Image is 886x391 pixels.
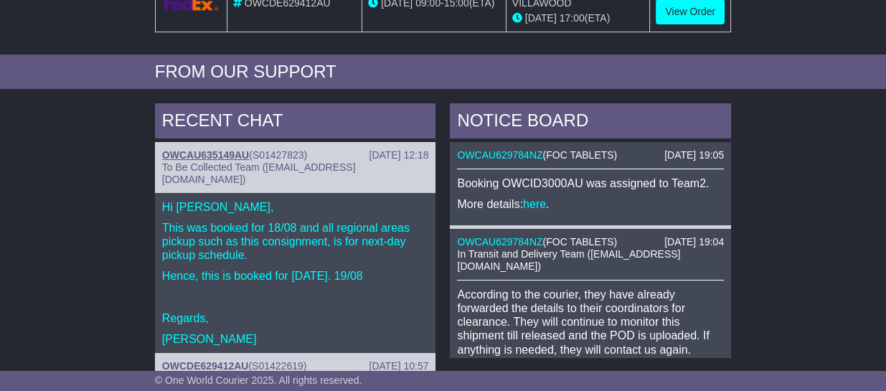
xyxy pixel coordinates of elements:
div: (ETA) [512,11,644,26]
span: FOC TABLETS [546,236,613,248]
span: S01422619 [252,360,303,372]
span: 17:00 [560,12,585,24]
p: More details: . [457,197,724,211]
div: NOTICE BOARD [450,103,731,142]
a: OWCAU629784NZ [457,149,542,161]
div: RECENT CHAT [155,103,436,142]
div: [DATE] 10:57 [369,360,428,372]
span: S01427823 [253,149,304,161]
span: FOC TABLETS [546,149,613,161]
div: ( ) [162,360,429,372]
div: [DATE] 19:04 [664,236,724,248]
a: here [523,198,546,210]
p: Hence, this is booked for [DATE]. 19/08 [162,269,429,283]
span: © One World Courier 2025. All rights reserved. [155,374,362,386]
p: Hi [PERSON_NAME], [162,200,429,214]
p: According to the courier, they have already forwarded the details to their coordinators for clear... [457,288,724,357]
div: [DATE] 19:05 [664,149,724,161]
span: In Transit and Delivery Team ([EMAIL_ADDRESS][DOMAIN_NAME]) [457,248,680,272]
p: [PERSON_NAME] [162,332,429,346]
a: OWCDE629412AU [162,360,249,372]
span: [DATE] [525,12,557,24]
p: Regards, [162,311,429,325]
a: OWCAU629784NZ [457,236,542,248]
div: ( ) [457,236,724,248]
div: [DATE] 12:18 [369,149,428,161]
a: OWCAU635149AU [162,149,249,161]
p: Booking OWCID3000AU was assigned to Team2. [457,176,724,190]
p: This was booked for 18/08 and all regional areas pickup such as this consignment, is for next-day... [162,221,429,263]
div: ( ) [457,149,724,161]
div: ( ) [162,149,429,161]
div: FROM OUR SUPPORT [155,62,731,83]
span: To Be Collected Team ([EMAIL_ADDRESS][DOMAIN_NAME]) [162,161,356,185]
